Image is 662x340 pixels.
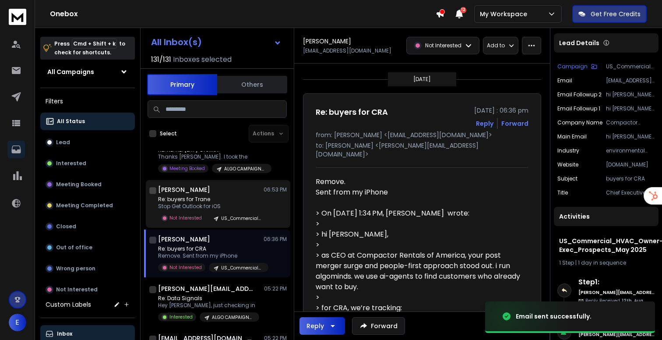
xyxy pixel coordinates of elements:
[40,281,135,298] button: Not Interested
[151,38,202,46] h1: All Inbox(s)
[56,181,102,188] p: Meeting Booked
[557,175,577,182] p: Subject
[557,147,579,154] p: industry
[557,77,572,84] p: Email
[56,265,95,272] p: Wrong person
[606,63,655,70] p: US_Commercial_HVAC_Owner-Exec_Prospects_May 2025
[217,75,287,94] button: Others
[264,285,287,292] p: 05:22 PM
[606,77,655,84] p: [EMAIL_ADDRESS][DOMAIN_NAME]
[169,215,202,221] p: Not Interested
[557,105,600,112] p: Email Followup 1
[40,197,135,214] button: Meeting Completed
[147,74,217,95] button: Primary
[158,302,259,309] p: Hey [PERSON_NAME], just checking in
[352,317,405,335] button: Forward
[460,7,466,13] span: 12
[144,33,289,51] button: All Inbox(s)
[578,289,655,296] h6: [PERSON_NAME][EMAIL_ADDRESS][DOMAIN_NAME]
[264,236,287,243] p: 06:36 PM
[57,118,85,125] p: All Status
[9,9,26,25] img: logo
[158,203,263,210] p: Stop Get Outlook for iOS
[606,91,655,98] p: hi [PERSON_NAME], last quick note in case timing was tight. many corporate teams are acting on su...
[516,312,592,321] div: Email sent successfully.
[480,10,531,18] p: My Workspace
[474,106,528,115] p: [DATE] : 06:36 pm
[46,300,91,309] h3: Custom Labels
[572,5,647,23] button: Get Free Credits
[578,277,655,287] h6: Step 1 :
[316,106,388,118] h1: Re: buyers for CRA
[413,76,431,83] p: [DATE]
[57,330,72,337] p: Inbox
[169,264,202,271] p: Not Interested
[487,42,505,49] p: Add to
[56,244,92,251] p: Out of office
[606,175,655,182] p: buyers for CRA
[224,166,266,172] p: ALGO CAMPAIGN- US HIGH TICKET
[299,317,345,335] button: Reply
[9,314,26,331] button: E
[40,176,135,193] button: Meeting Booked
[316,141,528,159] p: to: [PERSON_NAME] <[PERSON_NAME][EMAIL_ADDRESS][DOMAIN_NAME]>
[606,189,655,196] p: Chief Executive Officer (CEO)
[606,119,655,126] p: Compactor Rentals of America
[72,39,117,49] span: Cmd + Shift + k
[40,113,135,130] button: All Status
[173,54,232,65] h3: Inboxes selected
[56,202,113,209] p: Meeting Completed
[158,196,263,203] p: Re: buyers for Trane
[303,47,391,54] p: [EMAIL_ADDRESS][DOMAIN_NAME]
[606,105,655,112] p: hi [PERSON_NAME], just following up on my note about algominds finding buyers who already want to...
[559,237,653,254] h1: US_Commercial_HVAC_Owner-Exec_Prospects_May 2025
[557,63,588,70] p: Campaign
[476,119,493,128] button: Reply
[316,131,528,139] p: from: [PERSON_NAME] <[EMAIL_ADDRESS][DOMAIN_NAME]>
[591,10,641,18] p: Get Free Credits
[306,322,324,330] div: Reply
[50,9,436,19] h1: Onebox
[158,295,259,302] p: Re: Data Signals
[40,239,135,256] button: Out of office
[40,155,135,172] button: Interested
[54,39,125,57] p: Press to check for shortcuts.
[554,207,658,226] div: Activities
[264,186,287,193] p: 06:53 PM
[557,119,602,126] p: Company Name
[40,63,135,81] button: All Campaigns
[606,161,655,168] p: [DOMAIN_NAME]
[559,259,574,266] span: 1 Step
[158,284,254,293] h1: [PERSON_NAME][EMAIL_ADDRESS][DOMAIN_NAME]
[158,153,263,160] p: Thanks [PERSON_NAME]. I took the
[151,54,171,65] span: 131 / 131
[557,91,602,98] p: Email Followup 2
[559,39,599,47] p: Lead Details
[40,95,135,107] h3: Filters
[557,63,597,70] button: Campaign
[40,260,135,277] button: Wrong person
[40,218,135,235] button: Closed
[578,259,626,266] span: 1 day in sequence
[425,42,461,49] p: Not Interested
[303,37,351,46] h1: [PERSON_NAME]
[56,286,98,293] p: Not Interested
[158,245,263,252] p: Re: buyers for CRA
[158,252,263,259] p: Remove. Sent from my iPhone
[221,215,263,222] p: US_Commercial_HVAC_Owner-Exec_Prospects_May 2025
[169,165,205,172] p: Meeting Booked
[169,314,193,320] p: Interested
[40,134,135,151] button: Lead
[212,314,254,321] p: ALGO CAMPAIGN- US HIGH TICKET
[160,130,177,137] label: Select
[557,161,578,168] p: website
[158,185,210,194] h1: [PERSON_NAME]
[606,133,655,140] p: hi [PERSON_NAME], as CEO at Compactor Rentals of America, your post merger surge and people-first...
[56,160,86,167] p: Interested
[47,67,94,76] h1: All Campaigns
[56,223,76,230] p: Closed
[606,147,655,154] p: environmental services
[158,235,210,244] h1: [PERSON_NAME]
